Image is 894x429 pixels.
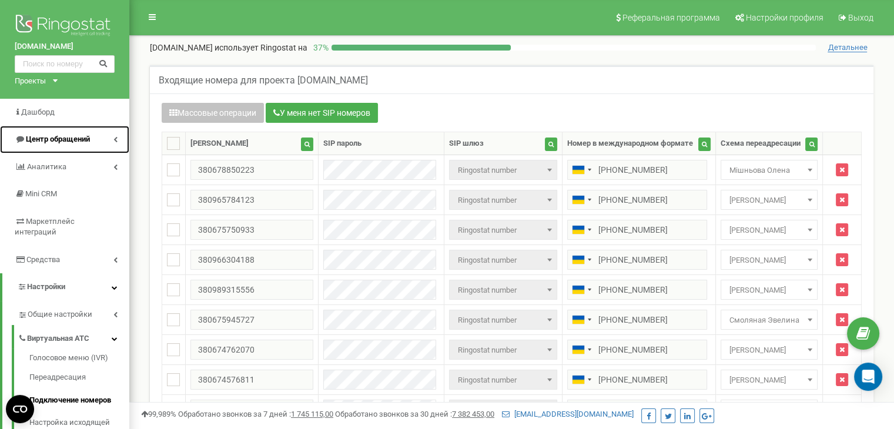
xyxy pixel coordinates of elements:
span: Обработано звонков за 7 дней : [178,410,333,418]
span: Выход [848,13,873,22]
a: Общие настройки [18,301,129,325]
span: Ringostat number [449,370,558,390]
div: Open Intercom Messenger [854,363,882,391]
span: Ringostat number [449,160,558,180]
input: 050 123 4567 [567,190,707,210]
span: Ringostat number [453,312,554,329]
span: Ringostat number [449,220,558,240]
input: 050 123 4567 [567,370,707,390]
a: Настройки [2,273,129,301]
div: Схема переадресации [721,138,801,149]
span: Дашборд [21,108,55,116]
span: Ringostat number [449,280,558,300]
span: Смоляная Эвелина [721,310,818,330]
span: Mini CRM [25,189,57,198]
div: Telephone country code [568,280,595,299]
a: Голосовое меню (IVR) [29,353,129,367]
input: 050 123 4567 [567,280,707,300]
span: Ringostat number [453,222,554,239]
span: Обработано звонков за 30 дней : [335,410,494,418]
div: Telephone country code [568,160,595,179]
th: SIP пароль [319,132,444,155]
span: Дегнера Мирослава [721,280,818,300]
div: Номер в международном формате [567,138,693,149]
span: Маркетплейс интеграций [15,217,75,237]
div: Telephone country code [568,370,595,389]
span: Ringostat number [453,282,554,299]
span: использует Ringostat на [215,43,307,52]
span: 99,989% [141,410,176,418]
span: Настройки профиля [746,13,823,22]
div: Telephone country code [568,340,595,359]
span: Ringostat number [449,250,558,270]
span: Юнак Анна [721,340,818,360]
span: Мішньова Олена [721,160,818,180]
img: Ringostat logo [15,12,115,41]
div: Telephone country code [568,400,595,419]
button: У меня нет SIP номеров [266,103,378,123]
span: Настройки [27,282,65,291]
span: Юнак Анна [725,372,813,388]
span: Алена Бавыко [721,190,818,210]
div: Telephone country code [568,310,595,329]
div: Telephone country code [568,250,595,269]
a: [EMAIL_ADDRESS][DOMAIN_NAME] [502,410,634,418]
div: Telephone country code [568,220,595,239]
span: Дегнера Мирослава [725,282,813,299]
span: Ringostat number [453,252,554,269]
span: Средства [26,255,60,264]
span: Ringostat number [453,192,554,209]
span: Аналитика [27,162,66,171]
span: Ringostat number [453,162,554,179]
button: Open CMP widget [6,395,34,423]
div: Проекты [15,76,46,87]
button: Массовые операции [162,103,264,123]
a: Подключение номеров [29,389,129,412]
span: Ringostat number [449,400,558,420]
p: [DOMAIN_NAME] [150,42,307,53]
span: Мішньова Олена [725,162,813,179]
input: Поиск по номеру [15,55,115,73]
u: 1 745 115,00 [291,410,333,418]
u: 7 382 453,00 [452,410,494,418]
span: Оверченко Тетяна [721,250,818,270]
div: [PERSON_NAME] [190,138,249,149]
input: 050 123 4567 [567,160,707,180]
span: Смоляная Эвелина [725,312,813,329]
a: Виртуальная АТС [18,325,129,349]
a: [DOMAIN_NAME] [15,41,115,52]
a: Переадресация [29,366,129,389]
h5: Входящие номера для проекта [DOMAIN_NAME] [159,75,368,86]
span: Юнак Анна [725,342,813,358]
span: Ringostat number [453,372,554,388]
input: 050 123 4567 [567,400,707,420]
p: 37 % [307,42,332,53]
span: Ringostat number [453,342,554,358]
span: Алена Бавыко [721,400,818,420]
span: Шевчук Виктория [721,220,818,240]
span: Ringostat number [449,340,558,360]
span: Ringostat number [449,310,558,330]
span: Общие настройки [28,309,92,320]
span: Реферальная программа [622,13,720,22]
span: Оверченко Тетяна [725,252,813,269]
span: Юнак Анна [721,370,818,390]
span: Детальнее [828,43,867,52]
input: 050 123 4567 [567,340,707,360]
div: Telephone country code [568,190,595,209]
span: Ringostat number [449,190,558,210]
span: Центр обращений [26,135,90,143]
input: 050 123 4567 [567,220,707,240]
input: 050 123 4567 [567,310,707,330]
input: 050 123 4567 [567,250,707,270]
span: Виртуальная АТС [27,333,89,344]
div: SIP шлюз [449,138,484,149]
span: Алена Бавыко [725,192,813,209]
span: Шевчук Виктория [725,222,813,239]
